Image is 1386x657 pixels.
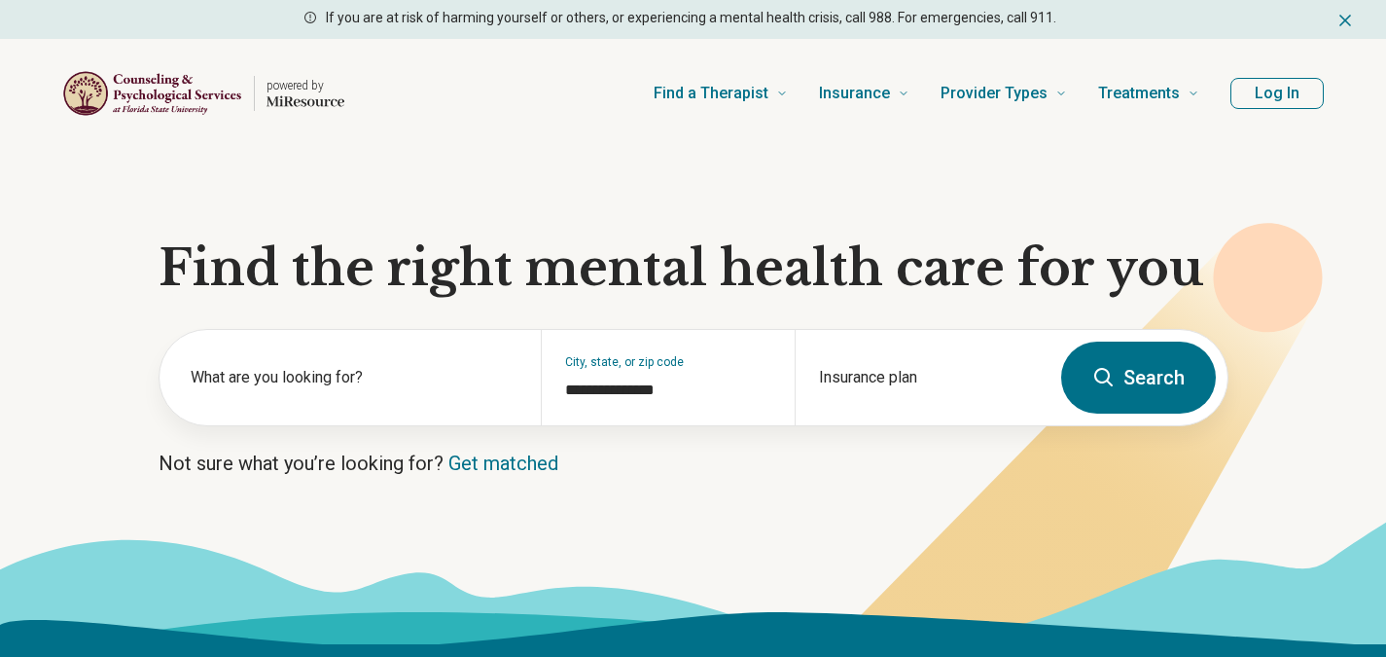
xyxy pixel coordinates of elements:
[819,80,890,107] span: Insurance
[654,55,788,132] a: Find a Therapist
[1098,55,1199,132] a: Treatments
[941,55,1067,132] a: Provider Types
[267,78,344,93] p: powered by
[191,366,517,389] label: What are you looking for?
[654,80,768,107] span: Find a Therapist
[819,55,909,132] a: Insurance
[1061,342,1216,414] button: Search
[159,239,1228,298] h1: Find the right mental health care for you
[326,8,1056,28] p: If you are at risk of harming yourself or others, or experiencing a mental health crisis, call 98...
[1098,80,1180,107] span: Treatments
[159,450,1228,477] p: Not sure what you’re looking for?
[62,62,344,125] a: Home page
[1230,78,1324,109] button: Log In
[941,80,1048,107] span: Provider Types
[1335,8,1355,31] button: Dismiss
[448,452,558,475] a: Get matched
